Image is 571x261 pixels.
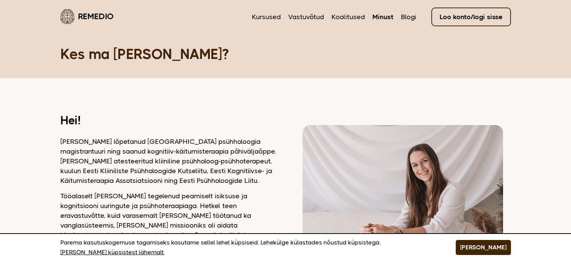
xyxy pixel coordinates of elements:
a: Koolitused [331,12,365,22]
a: [PERSON_NAME] küpsistest lähemalt. [60,247,164,257]
a: Vastuvõtud [288,12,324,22]
a: Kursused [252,12,281,22]
img: Remedio logo [60,9,74,24]
h1: Kes ma [PERSON_NAME]? [60,45,511,63]
p: Tööalaselt [PERSON_NAME] tegelenud peamiselt isiksuse ja kognitsiooni uuringute ja psühhoteraapia... [60,191,276,250]
button: [PERSON_NAME] [456,240,511,255]
h2: Hei! [60,116,276,125]
a: Blogi [401,12,416,22]
p: Parema kasutuskogemuse tagamiseks kasutame sellel lehel küpsiseid. Lehekülge külastades nõustud k... [60,238,437,257]
a: Minust [372,12,393,22]
a: Remedio [60,8,114,25]
p: [PERSON_NAME] lõpetanud [GEOGRAPHIC_DATA] psühholoogia magistrantuuri ning saanud kognitiiv-käitu... [60,137,276,186]
a: Loo konto/logi sisse [431,8,511,26]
